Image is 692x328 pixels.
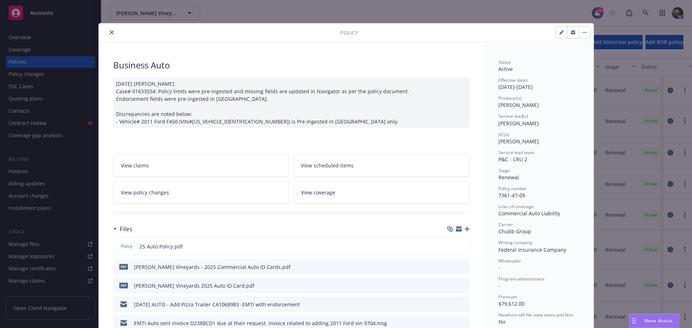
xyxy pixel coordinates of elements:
span: $79,612.00 [498,300,524,307]
span: Chubb Group [498,228,531,235]
span: 7361-47-09 [498,192,525,199]
a: View coverage [293,181,470,204]
button: download file [449,301,454,308]
button: download file [448,243,454,250]
span: Producer(s) [498,95,522,101]
span: Writing company [498,239,532,246]
div: EMTI Auto sent invoice D238BCD1 due at their request. Invoice related to adding 2011 Ford vin 970... [134,319,387,327]
span: pdf [119,264,128,269]
span: View coverage [301,189,335,196]
button: close [107,28,116,37]
span: Nova Assist [644,318,673,324]
span: Premium [498,294,517,300]
button: download file [449,282,454,289]
span: Policy [119,243,134,250]
button: preview file [460,243,466,250]
span: Stage [498,167,510,174]
div: [DATE] [PERSON_NAME]: Case# 01633554: Policy limits were pre-ingested and missing fields are upda... [113,77,470,128]
a: View policy changes [113,181,289,204]
span: Carrier [498,221,513,228]
button: preview file [460,319,467,327]
span: Federal Insurance Company [498,246,566,253]
div: Business Auto [113,59,470,71]
span: Service lead(s) [498,113,528,119]
div: [PERSON_NAME] Vineyards - 2025 Commercial Auto ID Cards.pdf [134,263,290,271]
span: 25 Auto Policy.pdf [139,243,183,250]
button: download file [449,263,454,271]
span: No [498,318,505,325]
button: preview file [460,282,467,289]
span: - [498,282,500,289]
button: Nova Assist [629,314,679,328]
span: Service lead team [498,149,534,156]
span: Wholesaler [498,258,521,264]
a: View scheduled items [293,154,470,177]
div: [DATE] - [DATE] [498,77,579,91]
span: Program administrator [498,276,545,282]
span: Effective dates [498,77,528,83]
span: - [498,264,500,271]
span: [PERSON_NAME] [498,138,539,145]
span: Commercial Auto Liability [498,210,560,217]
span: Policy number [498,185,527,192]
div: Drag to move [630,314,639,328]
span: Status [498,59,511,65]
div: [PERSON_NAME] Vineyards 2025 Auto ID Card.pdf [134,282,254,289]
span: Active [498,66,513,72]
div: [DATE] AUTO - Add Pizza Trailer CA1068983 -EMTI with endorsement [134,301,300,308]
span: [PERSON_NAME] [498,120,539,127]
span: pdf [119,283,128,288]
span: View scheduled items [301,162,354,169]
span: View policy changes [121,189,169,196]
span: Newfront will file state taxes and fees [498,312,573,318]
span: Lines of coverage [498,203,534,210]
span: Renewal [498,174,519,181]
span: Policy [340,29,358,36]
button: preview file [460,301,467,308]
button: download file [449,319,454,327]
a: View claims [113,154,289,177]
span: View claims [121,162,149,169]
h3: Files [120,224,132,234]
span: P&C - CRU 2 [498,156,527,163]
button: preview file [460,263,467,271]
div: Files [113,224,132,234]
span: AC(s) [498,131,509,138]
span: [PERSON_NAME] [498,102,539,108]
